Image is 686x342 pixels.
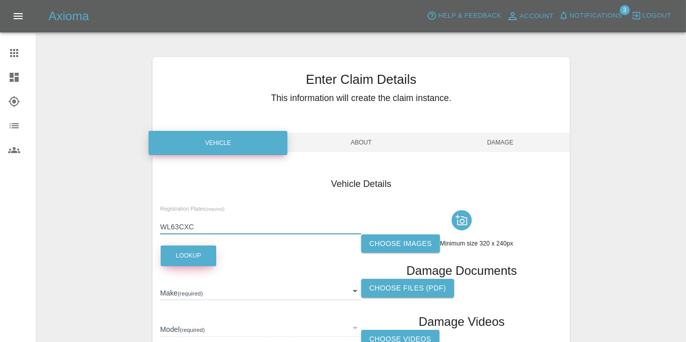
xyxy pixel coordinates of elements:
[629,8,674,24] button: Logout
[149,131,287,155] div: Vehicle
[407,263,517,279] h1: Damage Documents
[160,206,224,212] span: Registration Plates
[438,10,501,22] span: Help & Feedback
[556,8,625,24] button: Notifications
[440,240,513,247] span: Minimum size 320 x 240px
[48,8,89,24] h5: Axioma
[361,279,454,298] label: Choose files (pdf)
[419,314,505,330] h1: Damage Videos
[570,10,622,22] span: Notifications
[6,4,30,28] button: Open drawer
[291,133,430,152] span: About
[153,70,570,89] h3: Enter Claim Details
[431,133,570,152] span: Damage
[620,5,630,15] span: 3
[504,8,556,24] a: Account
[643,10,671,22] span: Logout
[160,177,562,191] h4: Vehicle Details
[161,246,216,266] button: Lookup
[153,91,570,105] h5: This information will create the claim instance.
[520,11,554,22] span: Account
[361,234,440,253] label: Choose images
[206,207,224,211] small: (required)
[424,8,504,24] button: Help & Feedback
